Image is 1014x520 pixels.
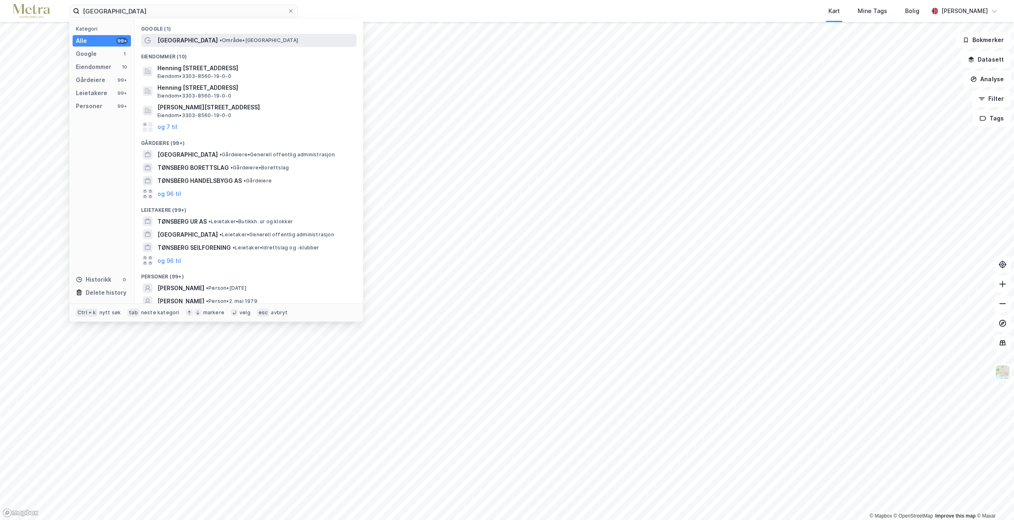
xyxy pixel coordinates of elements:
div: Kategori [76,26,131,32]
span: • [244,178,246,184]
button: og 96 til [157,256,181,265]
span: Gårdeiere • Borettslag [230,164,289,171]
span: • [206,285,208,291]
button: Bokmerker [956,32,1011,48]
button: Tags [973,110,1011,127]
span: TØNSBERG BORETTSLAG [157,163,229,173]
span: • [232,244,235,251]
button: og 7 til [157,122,177,132]
span: [PERSON_NAME][STREET_ADDRESS] [157,102,353,112]
button: Analyse [963,71,1011,87]
span: • [230,164,233,171]
span: TØNSBERG UR AS [157,217,207,227]
button: Datasett [961,51,1011,68]
div: 99+ [116,103,128,109]
a: Mapbox [870,513,892,519]
div: Kart [828,6,840,16]
div: Personer (99+) [135,267,363,282]
span: Henning [STREET_ADDRESS] [157,83,353,93]
input: Søk på adresse, matrikkel, gårdeiere, leietakere eller personer [80,5,288,17]
div: Google (1) [135,19,363,34]
div: Gårdeiere (99+) [135,133,363,148]
div: Mine Tags [858,6,887,16]
span: Person • [DATE] [206,285,246,291]
div: Eiendommer [76,62,111,72]
span: Leietaker • Generell offentlig administrasjon [219,231,334,238]
iframe: Chat Widget [973,481,1014,520]
span: Gårdeiere • Generell offentlig administrasjon [219,151,335,158]
img: Z [995,364,1010,380]
div: esc [257,309,270,317]
div: Bolig [905,6,919,16]
span: • [219,151,222,158]
div: velg [239,309,250,316]
span: [GEOGRAPHIC_DATA] [157,150,218,160]
div: avbryt [271,309,288,316]
a: Mapbox homepage [2,508,38,518]
div: Google [76,49,97,59]
div: Gårdeiere [76,75,105,85]
img: metra-logo.256734c3b2bbffee19d4.png [13,4,50,18]
div: Alle [76,36,87,46]
div: 99+ [116,90,128,96]
div: [PERSON_NAME] [941,6,988,16]
span: Eiendom • 3303-8560-19-0-0 [157,73,231,80]
span: TØNSBERG SEILFORENING [157,243,231,253]
div: neste kategori [141,309,179,316]
div: 0 [121,276,128,283]
span: Leietaker • Idrettslag og -klubber [232,244,319,251]
div: Kontrollprogram for chat [973,481,1014,520]
div: 99+ [116,77,128,83]
div: Historikk [76,275,111,284]
div: Eiendommer (10) [135,47,363,62]
a: OpenStreetMap [894,513,933,519]
span: • [208,218,211,224]
div: 1 [121,51,128,57]
span: Eiendom • 3303-8560-19-0-0 [157,112,231,119]
span: [GEOGRAPHIC_DATA] [157,36,218,45]
div: markere [203,309,224,316]
span: Område • [GEOGRAPHIC_DATA] [219,37,298,44]
button: Filter [972,91,1011,107]
div: Ctrl + k [76,309,98,317]
div: nytt søk [100,309,121,316]
div: Delete history [86,288,126,298]
span: • [206,298,208,304]
span: • [219,37,222,43]
div: Leietakere [76,88,107,98]
div: 10 [121,64,128,70]
button: og 96 til [157,189,181,199]
span: [GEOGRAPHIC_DATA] [157,230,218,240]
div: Personer [76,101,102,111]
a: Improve this map [935,513,976,519]
span: Person • 2. mai 1979 [206,298,257,304]
span: • [219,231,222,238]
span: [PERSON_NAME] [157,283,204,293]
span: TØNSBERG HANDELSBYGG AS [157,176,242,186]
span: Leietaker • Butikkh. ur og klokker [208,218,293,225]
span: [PERSON_NAME] [157,296,204,306]
span: Gårdeiere [244,178,272,184]
div: tab [127,309,139,317]
div: Leietakere (99+) [135,200,363,215]
div: 99+ [116,38,128,44]
span: Henning [STREET_ADDRESS] [157,63,353,73]
span: Eiendom • 3303-8560-19-0-0 [157,93,231,99]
